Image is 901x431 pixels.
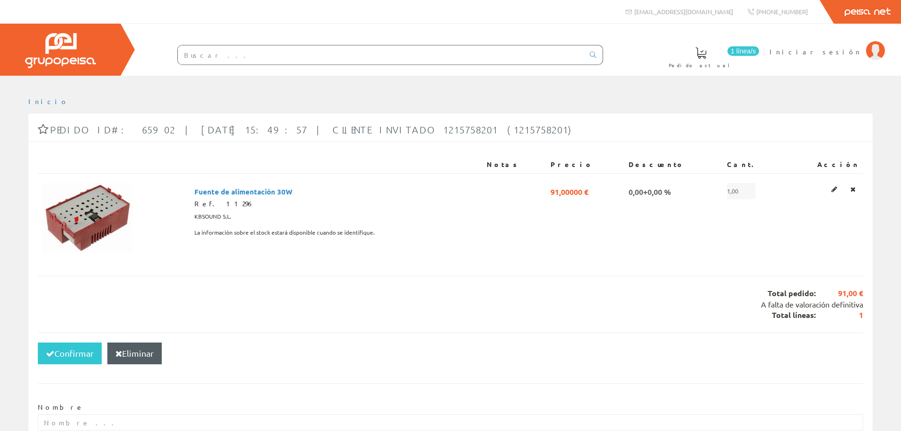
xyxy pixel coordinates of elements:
span: [PHONE_NUMBER] [756,8,808,16]
a: 1 línea/s Pedido actual [659,39,761,74]
a: Inicio [28,97,69,106]
div: Total pedido: Total líneas: [38,276,863,333]
th: Precio [547,156,625,173]
img: Grupo Peisa [25,33,96,68]
span: 1 [816,310,863,321]
span: 91,00000 € [551,183,588,199]
input: Buscar ... [178,45,584,64]
th: Cant. [723,156,786,173]
span: Pedido actual [669,61,733,70]
a: Eliminar [848,183,858,195]
div: Ref. 11296 [194,199,479,209]
span: KBSOUND S.L. [194,209,231,225]
span: A falta de valoración definitiva [761,299,863,309]
span: [EMAIL_ADDRESS][DOMAIN_NAME] [634,8,733,16]
label: Nombre [38,403,84,412]
span: 91,00 € [816,288,863,299]
span: La información sobre el stock estará disponible cuando se identifique. [194,225,375,241]
a: Editar [829,183,840,195]
th: Acción [786,156,863,173]
a: Iniciar sesión [770,39,885,48]
th: Notas [483,156,547,173]
span: Iniciar sesión [770,47,861,56]
span: 1,00 [727,183,755,199]
span: 1 línea/s [727,46,759,56]
span: Pedido ID#: 65902 | [DATE] 15:49:57 | Cliente Invitado 1215758201 (1215758201) [50,124,575,135]
span: 0,00+0,00 % [629,183,671,199]
img: Foto artículo Fuente de alimentación 30W (192x147.84) [42,183,132,253]
button: Eliminar [107,343,162,364]
button: Confirmar [38,343,102,364]
th: Descuento [625,156,723,173]
input: Nombre ... [38,414,863,431]
span: Fuente de alimentación 30W [194,183,292,199]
